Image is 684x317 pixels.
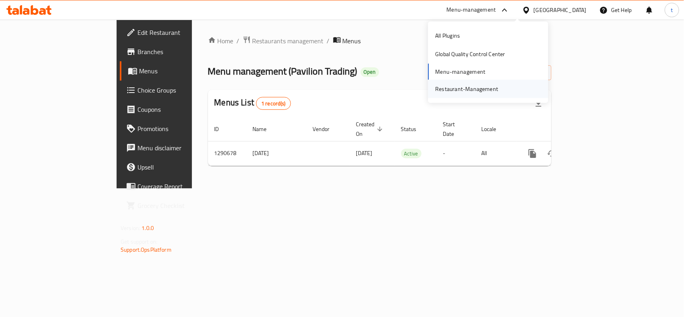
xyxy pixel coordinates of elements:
[243,36,324,46] a: Restaurants management
[121,244,172,255] a: Support.OpsPlatform
[256,100,291,107] span: 1 record(s)
[343,36,361,46] span: Menus
[361,69,379,75] span: Open
[435,85,498,93] div: Restaurant-Management
[401,149,422,158] span: Active
[120,196,231,215] a: Grocery Checklist
[120,157,231,177] a: Upsell
[542,144,561,163] button: Change Status
[137,201,224,210] span: Grocery Checklist
[327,36,330,46] li: /
[401,124,427,134] span: Status
[435,31,460,40] div: All Plugins
[214,97,291,110] h2: Menus List
[137,47,224,57] span: Branches
[137,85,224,95] span: Choice Groups
[256,97,291,110] div: Total records count
[435,50,505,59] div: Global Quality Control Center
[120,61,231,81] a: Menus
[208,36,551,46] nav: breadcrumb
[447,5,496,15] div: Menu-management
[121,223,140,233] span: Version:
[361,67,379,77] div: Open
[137,143,224,153] span: Menu disclaimer
[120,81,231,100] a: Choice Groups
[253,124,277,134] span: Name
[356,119,385,139] span: Created On
[208,62,357,80] span: Menu management ( Pavilion Trading )
[137,105,224,114] span: Coupons
[534,6,587,14] div: [GEOGRAPHIC_DATA]
[121,236,157,247] span: Get support on:
[208,117,606,166] table: enhanced table
[137,162,224,172] span: Upsell
[120,100,231,119] a: Coupons
[356,148,373,158] span: [DATE]
[120,42,231,61] a: Branches
[120,119,231,138] a: Promotions
[313,124,340,134] span: Vendor
[443,119,466,139] span: Start Date
[141,223,154,233] span: 1.0.0
[237,36,240,46] li: /
[120,138,231,157] a: Menu disclaimer
[139,66,224,76] span: Menus
[252,36,324,46] span: Restaurants management
[517,117,606,141] th: Actions
[137,182,224,191] span: Coverage Report
[671,6,673,14] span: t
[523,144,542,163] button: more
[120,177,231,196] a: Coverage Report
[246,141,307,166] td: [DATE]
[137,28,224,37] span: Edit Restaurant
[437,141,475,166] td: -
[529,94,548,113] div: Export file
[214,124,230,134] span: ID
[482,124,507,134] span: Locale
[475,141,517,166] td: All
[137,124,224,133] span: Promotions
[120,23,231,42] a: Edit Restaurant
